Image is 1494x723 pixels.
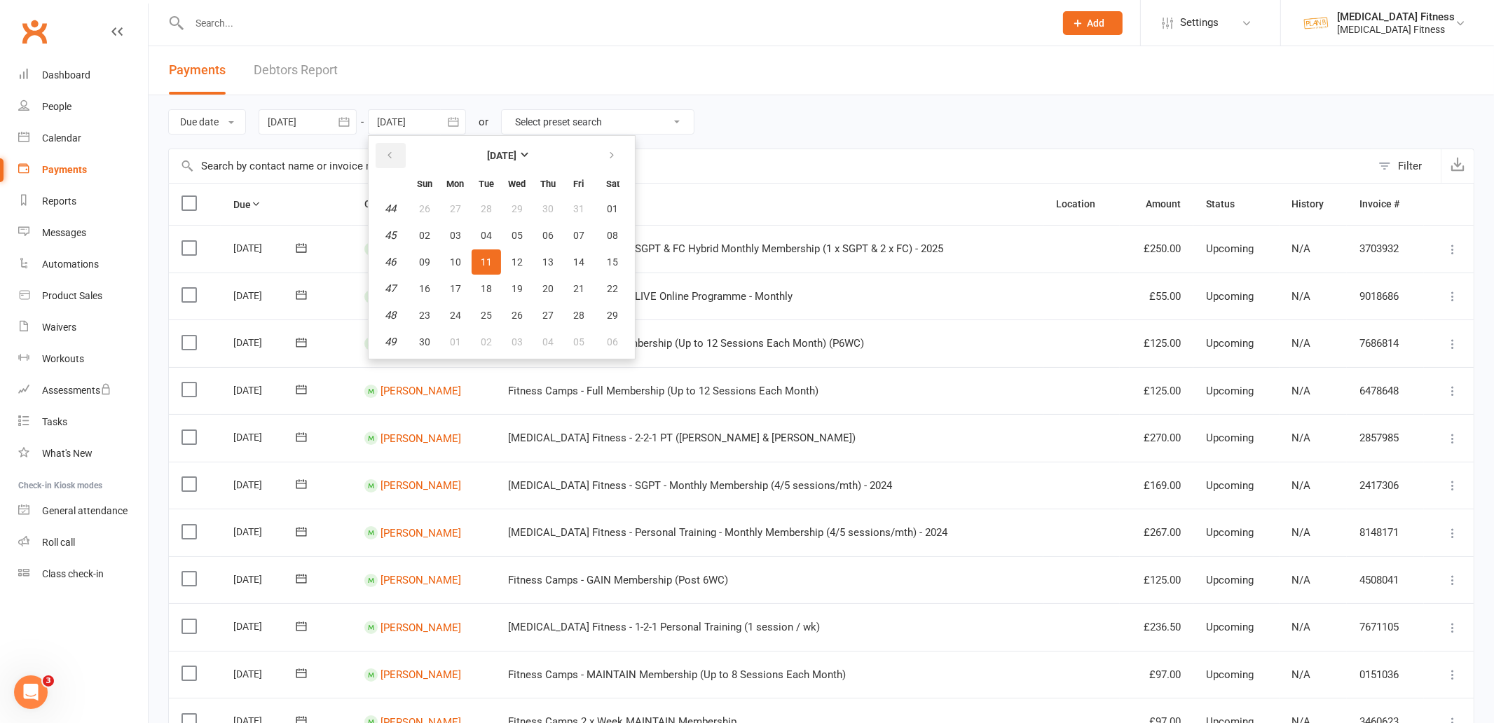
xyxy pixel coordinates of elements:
[533,223,563,248] button: 06
[185,13,1045,33] input: Search...
[385,282,397,295] em: 47
[18,154,148,186] a: Payments
[1120,509,1193,556] td: £267.00
[1371,149,1441,183] button: Filter
[512,256,523,268] span: 12
[233,568,298,590] div: [DATE]
[479,113,488,130] div: or
[1292,479,1311,492] span: N/A
[43,675,54,687] span: 3
[385,256,397,268] em: 46
[1337,23,1455,36] div: [MEDICAL_DATA] Fitness
[1347,184,1424,225] th: Invoice #
[472,276,501,301] button: 18
[233,521,298,542] div: [DATE]
[169,62,226,77] span: Payments
[42,505,128,516] div: General attendance
[608,256,619,268] span: 15
[18,312,148,343] a: Waivers
[472,223,501,248] button: 04
[1120,462,1193,509] td: £169.00
[233,615,298,637] div: [DATE]
[508,290,793,303] span: [MEDICAL_DATA] Fitness - LIVE Online Programme - Monthly
[1120,184,1193,225] th: Amount
[542,256,554,268] span: 13
[1206,385,1254,397] span: Upcoming
[169,149,1371,183] input: Search by contact name or invoice number
[42,568,104,579] div: Class check-in
[42,101,71,112] div: People
[1193,184,1280,225] th: Status
[595,249,631,275] button: 15
[542,283,554,294] span: 20
[410,249,439,275] button: 09
[608,336,619,347] span: 06
[1280,184,1348,225] th: History
[502,329,532,354] button: 03
[450,230,461,241] span: 03
[512,230,523,241] span: 05
[221,184,351,225] th: Due
[502,223,532,248] button: 05
[595,196,631,221] button: 01
[502,196,532,221] button: 29
[472,196,501,221] button: 28
[1347,509,1424,556] td: 8148171
[1120,319,1193,367] td: £125.00
[1180,7,1219,39] span: Settings
[595,329,631,354] button: 06
[42,132,81,144] div: Calendar
[233,284,298,306] div: [DATE]
[1347,556,1424,604] td: 4508041
[410,303,439,328] button: 23
[1337,11,1455,23] div: [MEDICAL_DATA] Fitness
[17,14,52,49] a: Clubworx
[481,256,492,268] span: 11
[385,229,397,242] em: 45
[573,256,584,268] span: 14
[1347,651,1424,698] td: 0151036
[574,179,584,189] small: Friday
[233,663,298,684] div: [DATE]
[573,203,584,214] span: 31
[169,46,226,95] button: Payments
[608,203,619,214] span: 01
[608,310,619,321] span: 29
[419,230,430,241] span: 02
[441,303,470,328] button: 24
[42,195,76,207] div: Reports
[385,336,397,348] em: 49
[564,249,594,275] button: 14
[1292,574,1311,586] span: N/A
[540,179,556,189] small: Thursday
[481,283,492,294] span: 18
[18,438,148,469] a: What's New
[381,574,461,586] a: [PERSON_NAME]
[508,574,728,586] span: Fitness Camps - GAIN Membership (Post 6WC)
[608,230,619,241] span: 08
[42,537,75,548] div: Roll call
[410,223,439,248] button: 02
[533,303,563,328] button: 27
[1302,9,1330,37] img: thumb_image1569280052.png
[1292,337,1311,350] span: N/A
[481,203,492,214] span: 28
[564,329,594,354] button: 05
[441,196,470,221] button: 27
[233,474,298,495] div: [DATE]
[419,256,430,268] span: 09
[481,336,492,347] span: 02
[1292,526,1311,539] span: N/A
[42,164,87,175] div: Payments
[533,276,563,301] button: 20
[472,249,501,275] button: 11
[42,385,111,396] div: Assessments
[441,329,470,354] button: 01
[564,303,594,328] button: 28
[18,375,148,406] a: Assessments
[450,336,461,347] span: 01
[487,150,516,161] strong: [DATE]
[1292,668,1311,681] span: N/A
[1292,385,1311,397] span: N/A
[512,336,523,347] span: 03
